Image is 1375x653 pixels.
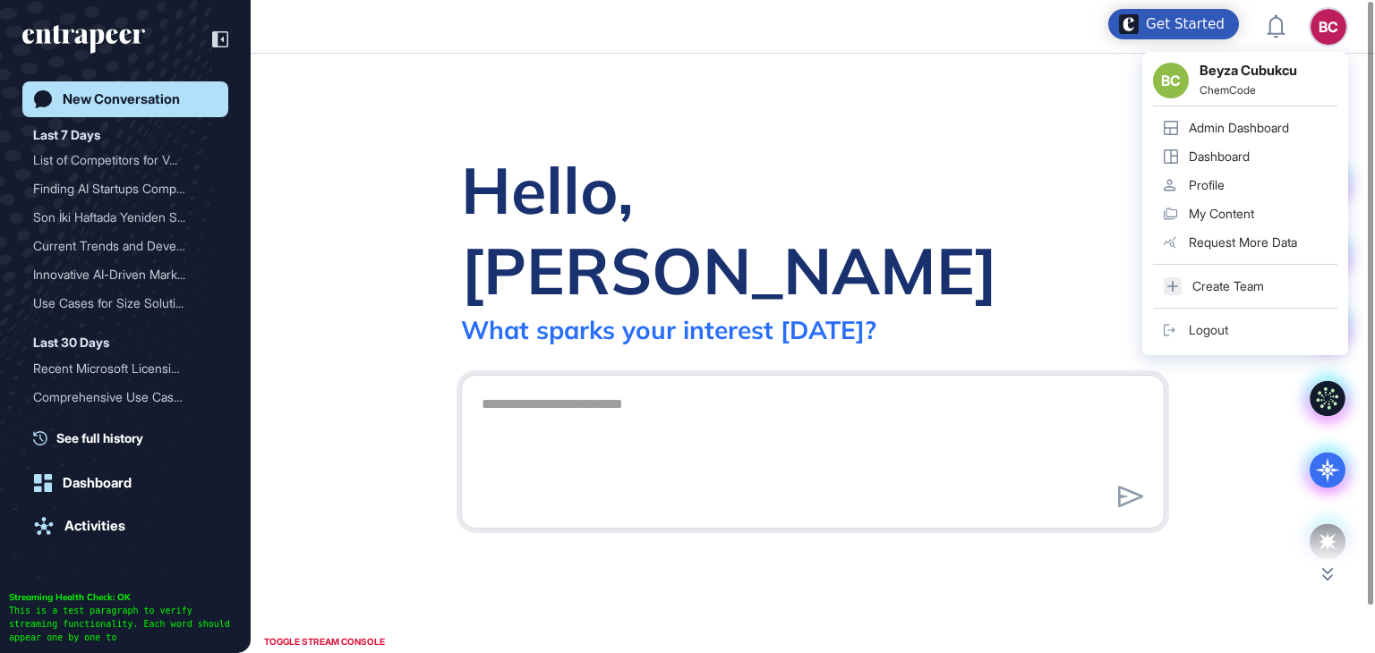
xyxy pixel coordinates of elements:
img: launcher-image-alternative-text [1119,14,1139,34]
a: Dashboard [22,465,228,501]
span: See full history [56,428,143,447]
div: Innovative AI-Driven Marketing Activities in the Global Insurance Sector [33,260,218,289]
div: List of Competitors for V... [33,146,203,174]
div: TOGGLE STREAM CONSOLE [260,631,389,653]
div: Finding AI Startups Competing with Fal.ai and Having Turkish Co-founders [33,174,218,203]
div: Use Cases for Size Solutions in Luxury Online Retail [33,289,218,318]
div: Son İki Haftada Yeniden Sigorta Trendleri ve Gelişmeleri Hakkında Güncel Haberler [33,203,218,232]
div: New Conversation [63,91,180,107]
div: Comprehensive Use Cases in the Ceramic Sector [33,383,218,411]
div: Open Get Started checklist [1108,9,1239,39]
div: Recent Microsoft Licensing Model Change: All Online Products Now Fixed at a Single Price [33,354,218,383]
div: Last 30 Days [33,332,109,353]
button: BC [1311,9,1346,45]
div: Last 7 Days [33,124,100,146]
div: What sparks your interest [DATE]? [461,314,876,345]
div: Use Cases for Size Soluti... [33,289,203,318]
div: Son İki Haftada Yeniden S... [33,203,203,232]
div: Recent Microsoft Licensin... [33,354,203,383]
div: Activities [64,518,125,534]
a: New Conversation [22,81,228,117]
div: Identification des concur... [33,411,203,440]
div: entrapeer-logo [22,25,145,54]
div: Current Trends and Develo... [33,232,203,260]
div: Dashboard [63,475,132,491]
div: Get Started [1146,15,1225,33]
div: List of Competitors for VoltaGrid [33,146,218,174]
div: Comprehensive Use Cases i... [33,383,203,411]
div: Hello, [PERSON_NAME] [461,149,1165,310]
a: Activities [22,508,228,544]
div: Identification des concurrents de Malakoff Humanis [33,411,218,440]
div: Current Trends and Developments in Reinsurance Over the Last Two Weeks [33,232,218,260]
div: Innovative AI-Driven Mark... [33,260,203,289]
a: See full history [33,428,228,447]
div: Finding AI Startups Compe... [33,174,203,203]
